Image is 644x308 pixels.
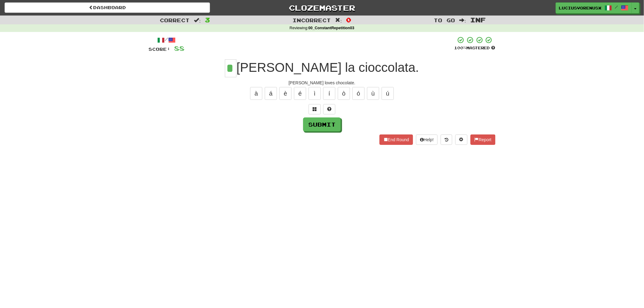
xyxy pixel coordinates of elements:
[346,16,351,23] span: 0
[194,18,201,23] span: :
[382,87,394,100] button: ú
[416,135,438,145] button: Help!
[380,135,413,145] button: End Round
[174,44,184,52] span: 88
[559,5,602,11] span: LuciusVorenusX
[149,36,184,44] div: /
[352,87,365,100] button: ó
[556,2,632,13] a: LuciusVorenusX /
[454,45,466,50] span: 100 %
[294,87,306,100] button: é
[205,16,210,23] span: 3
[309,87,321,100] button: ì
[293,17,331,23] span: Incorrect
[471,135,495,145] button: Report
[454,45,495,51] div: Mastered
[441,135,452,145] button: Round history (alt+y)
[219,2,425,13] a: Clozemaster
[279,87,292,100] button: è
[149,80,495,86] div: [PERSON_NAME] loves chocolate.
[303,117,341,131] button: Submit
[434,17,455,23] span: To go
[323,87,335,100] button: í
[5,2,210,13] a: Dashboard
[309,104,321,114] button: Switch sentence to multiple choice alt+p
[338,87,350,100] button: ò
[265,87,277,100] button: á
[367,87,379,100] button: ù
[470,16,486,23] span: Inf
[323,104,335,114] button: Single letter hint - you only get 1 per sentence and score half the points! alt+h
[160,17,190,23] span: Correct
[308,26,354,30] strong: 00_ConstantRepetition03
[236,60,419,75] span: [PERSON_NAME] la cioccolata.
[250,87,262,100] button: à
[335,18,342,23] span: :
[460,18,466,23] span: :
[149,47,170,52] span: Score:
[615,5,618,9] span: /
